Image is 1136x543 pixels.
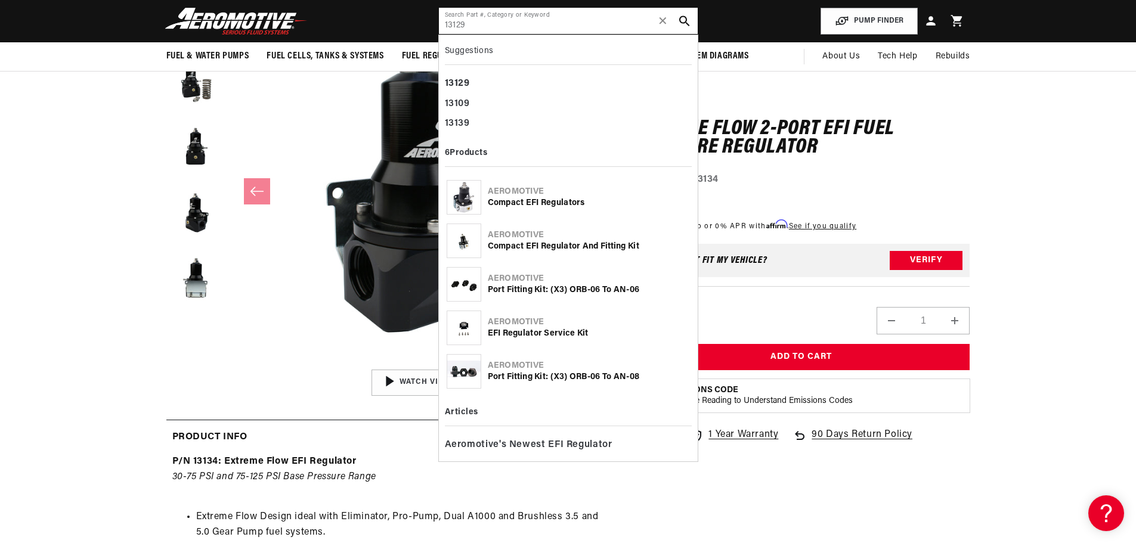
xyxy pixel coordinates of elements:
[708,427,778,443] span: 1 Year Warranty
[488,241,690,253] div: Compact EFI Regulator and Fitting Kit
[488,197,690,209] div: Compact EFI Regulators
[488,328,690,340] div: EFI Regulator Service Kit
[166,184,226,243] button: Load image 4 in gallery view
[927,42,979,71] summary: Rebuilds
[869,42,926,71] summary: Tech Help
[890,251,962,270] button: Verify
[812,427,912,455] span: 90 Days Return Policy
[445,79,470,88] b: 13129
[793,427,912,455] a: 90 Days Return Policy
[393,42,481,70] summary: Fuel Regulators
[936,50,970,63] span: Rebuilds
[666,385,853,407] button: Emissions CodeContinue Reading to Understand Emissions Codes
[488,371,690,383] div: Port Fitting Kit: (X3) ORB-06 to AN-08
[789,223,856,230] a: See if you qualify - Learn more about Affirm Financing (opens in modal)
[166,52,226,112] button: Load image 2 in gallery view
[639,256,767,265] div: Does This part fit My vehicle?
[658,11,668,30] span: ✕
[267,50,383,63] span: Fuel Cells, Tanks & Systems
[671,8,698,34] button: search button
[670,42,758,70] summary: System Diagrams
[632,119,970,157] h1: Extreme Flow 2-Port EFI Fuel Pressure Regulator
[162,7,311,35] img: Aeromotive
[439,8,698,34] input: Search by Part Number, Category or Keyword
[632,344,970,371] button: Add to Cart
[172,457,357,466] strong: P/N 13134: Extreme Flow EFI Regulator
[166,420,608,455] summary: Product Info
[822,52,860,61] span: About Us
[632,221,856,232] p: Starting at /mo or 0% APR with .
[258,42,392,70] summary: Fuel Cells, Tanks & Systems
[488,360,690,372] div: Aeromotive
[488,273,690,285] div: Aeromotive
[445,41,692,65] div: Suggestions
[445,408,478,417] b: Articles
[813,42,869,71] a: About Us
[172,472,376,482] em: 30-75 PSI and 75-125 PSI Base Pressure Range
[488,186,690,198] div: Aeromotive
[488,284,690,296] div: Port Fitting Kit: (X3) ORB-06 to AN-06
[689,427,778,443] a: 1 Year Warranty
[632,172,970,187] div: Part Number:
[244,178,270,204] button: Slide left
[878,50,917,63] span: Tech Help
[445,148,488,157] b: 6 Products
[488,317,690,328] div: Aeromotive
[445,94,692,114] div: 13109
[488,229,690,241] div: Aeromotive
[445,437,612,454] span: Aeromotive's Newest EFI Regulator
[694,174,719,184] strong: 13134
[166,249,226,309] button: Load image 5 in gallery view
[666,386,738,395] strong: Emissions Code
[447,274,481,296] img: Port Fitting Kit: (X3) ORB-06 to AN-06
[172,430,247,445] h2: Product Info
[166,50,249,63] span: Fuel & Water Pumps
[766,220,787,229] span: Affirm
[196,510,602,540] li: Extreme Flow Design ideal with Eliminator, Pro-Pump, Dual A1000 and Brushless 3.5 and 5.0 Gear Pu...
[166,118,226,178] button: Load image 3 in gallery view
[666,396,853,407] p: Continue Reading to Understand Emissions Codes
[445,114,692,134] div: 13139
[157,42,258,70] summary: Fuel & Water Pumps
[447,361,481,383] img: Port Fitting Kit: (X3) ORB-06 to AN-08
[679,50,749,63] span: System Diagrams
[447,317,481,340] img: EFI Regulator Service Kit
[821,8,918,35] button: PUMP FINDER
[402,50,472,63] span: Fuel Regulators
[452,181,475,214] img: Compact EFI Regulators
[453,224,475,257] img: Compact EFI Regulator and Fitting Kit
